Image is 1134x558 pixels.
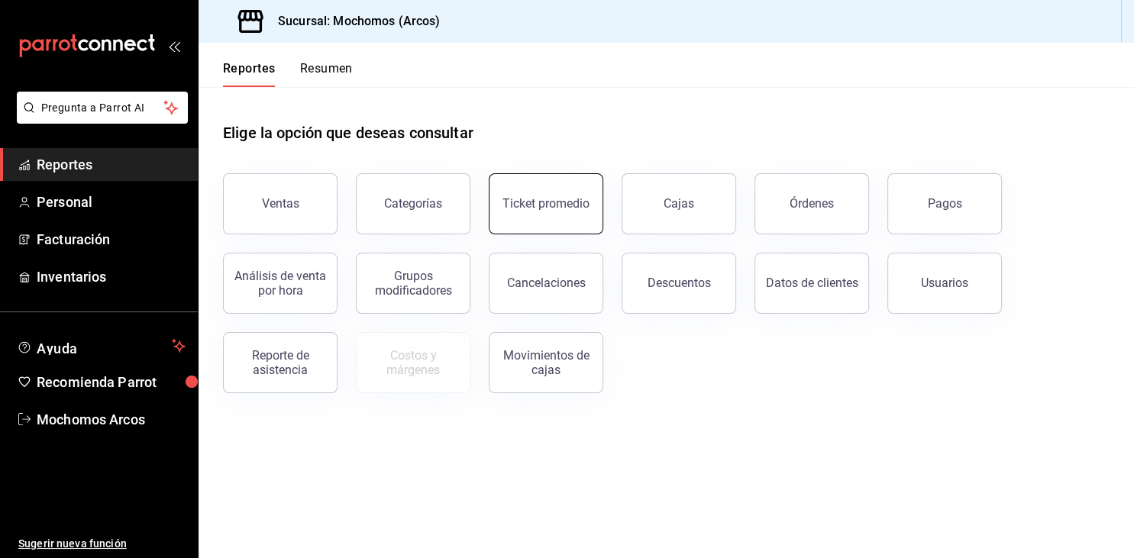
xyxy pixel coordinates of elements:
span: Ayuda [37,337,166,355]
span: Pregunta a Parrot AI [41,100,164,116]
div: Ventas [262,196,299,211]
button: Categorías [356,173,470,234]
div: Datos de clientes [766,276,858,290]
button: Ventas [223,173,338,234]
div: Reporte de asistencia [233,348,328,377]
button: Resumen [300,61,353,87]
div: Costos y márgenes [366,348,460,377]
div: Órdenes [790,196,834,211]
h3: Sucursal: Mochomos (Arcos) [266,12,440,31]
span: Recomienda Parrot [37,372,186,392]
span: Mochomos Arcos [37,409,186,430]
button: Cancelaciones [489,253,603,314]
button: Pregunta a Parrot AI [17,92,188,124]
span: Facturación [37,229,186,250]
span: Inventarios [37,266,186,287]
button: open_drawer_menu [168,40,180,52]
button: Descuentos [622,253,736,314]
button: Reportes [223,61,276,87]
button: Reporte de asistencia [223,332,338,393]
button: Usuarios [887,253,1002,314]
button: Cajas [622,173,736,234]
div: Movimientos de cajas [499,348,593,377]
div: Descuentos [648,276,711,290]
div: navigation tabs [223,61,353,87]
span: Personal [37,192,186,212]
button: Pagos [887,173,1002,234]
div: Cajas [664,196,694,211]
div: Usuarios [921,276,968,290]
h1: Elige la opción que deseas consultar [223,121,473,144]
button: Grupos modificadores [356,253,470,314]
div: Pagos [928,196,962,211]
button: Contrata inventarios para ver este reporte [356,332,470,393]
button: Análisis de venta por hora [223,253,338,314]
button: Ticket promedio [489,173,603,234]
button: Órdenes [754,173,869,234]
div: Categorías [384,196,442,211]
button: Movimientos de cajas [489,332,603,393]
div: Ticket promedio [502,196,590,211]
div: Cancelaciones [507,276,586,290]
button: Datos de clientes [754,253,869,314]
div: Grupos modificadores [366,269,460,298]
span: Reportes [37,154,186,175]
a: Pregunta a Parrot AI [11,111,188,127]
span: Sugerir nueva función [18,536,186,552]
div: Análisis de venta por hora [233,269,328,298]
